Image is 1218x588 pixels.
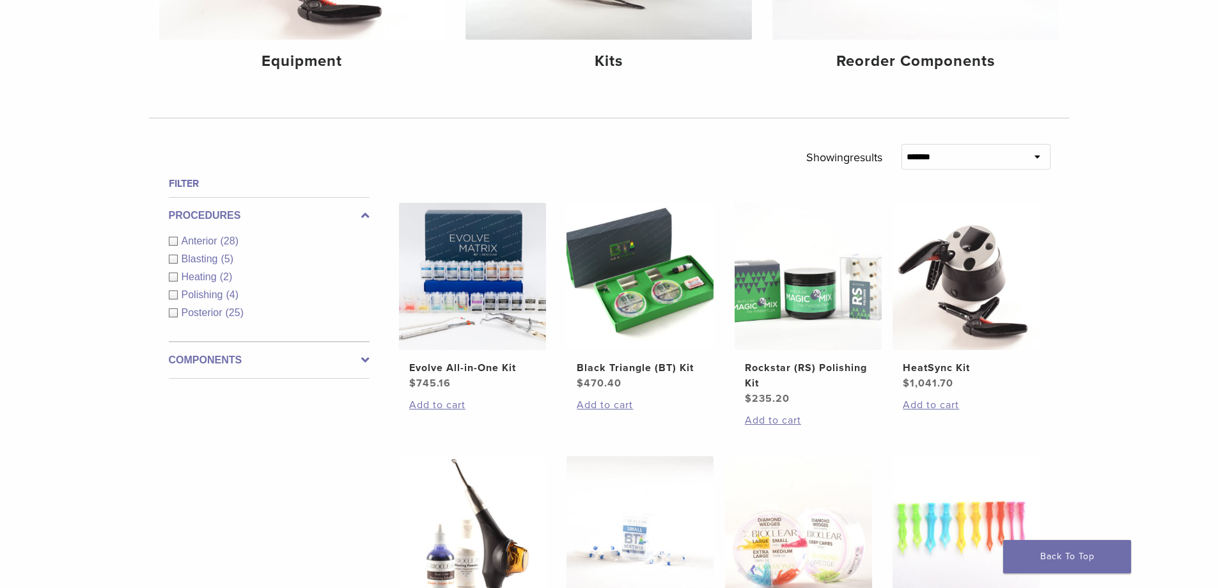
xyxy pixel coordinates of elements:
span: (25) [226,307,244,318]
a: Add to cart: “HeatSync Kit” [903,397,1029,413]
span: $ [745,392,752,405]
a: Rockstar (RS) Polishing KitRockstar (RS) Polishing Kit $235.20 [734,203,883,406]
span: $ [903,377,910,390]
span: (28) [221,235,238,246]
span: (4) [226,289,238,300]
label: Components [169,353,370,368]
a: Add to cart: “Rockstar (RS) Polishing Kit” [745,413,871,428]
h2: HeatSync Kit [903,360,1029,376]
span: Anterior [182,235,221,246]
img: HeatSync Kit [893,203,1040,350]
span: $ [409,377,416,390]
h2: Black Triangle (BT) Kit [577,360,703,376]
span: Polishing [182,289,226,300]
bdi: 745.16 [409,377,451,390]
bdi: 470.40 [577,377,621,390]
img: Black Triangle (BT) Kit [566,203,714,350]
p: Showing results [806,144,882,171]
h4: Filter [169,176,370,191]
span: Heating [182,271,220,282]
h2: Evolve All-in-One Kit [409,360,536,376]
a: Evolve All-in-One KitEvolve All-in-One Kit $745.16 [398,203,547,391]
bdi: 235.20 [745,392,790,405]
h4: Equipment [169,50,435,73]
span: (2) [220,271,233,282]
a: Add to cart: “Evolve All-in-One Kit” [409,397,536,413]
span: $ [577,377,584,390]
a: Black Triangle (BT) KitBlack Triangle (BT) Kit $470.40 [566,203,715,391]
h2: Rockstar (RS) Polishing Kit [745,360,871,391]
bdi: 1,041.70 [903,377,953,390]
a: Back To Top [1003,540,1131,573]
a: HeatSync KitHeatSync Kit $1,041.70 [892,203,1041,391]
span: Blasting [182,253,221,264]
span: (5) [221,253,233,264]
h4: Kits [476,50,742,73]
a: Add to cart: “Black Triangle (BT) Kit” [577,397,703,413]
h4: Reorder Components [783,50,1049,73]
img: Rockstar (RS) Polishing Kit [735,203,882,350]
span: Posterior [182,307,226,318]
img: Evolve All-in-One Kit [399,203,546,350]
label: Procedures [169,208,370,223]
